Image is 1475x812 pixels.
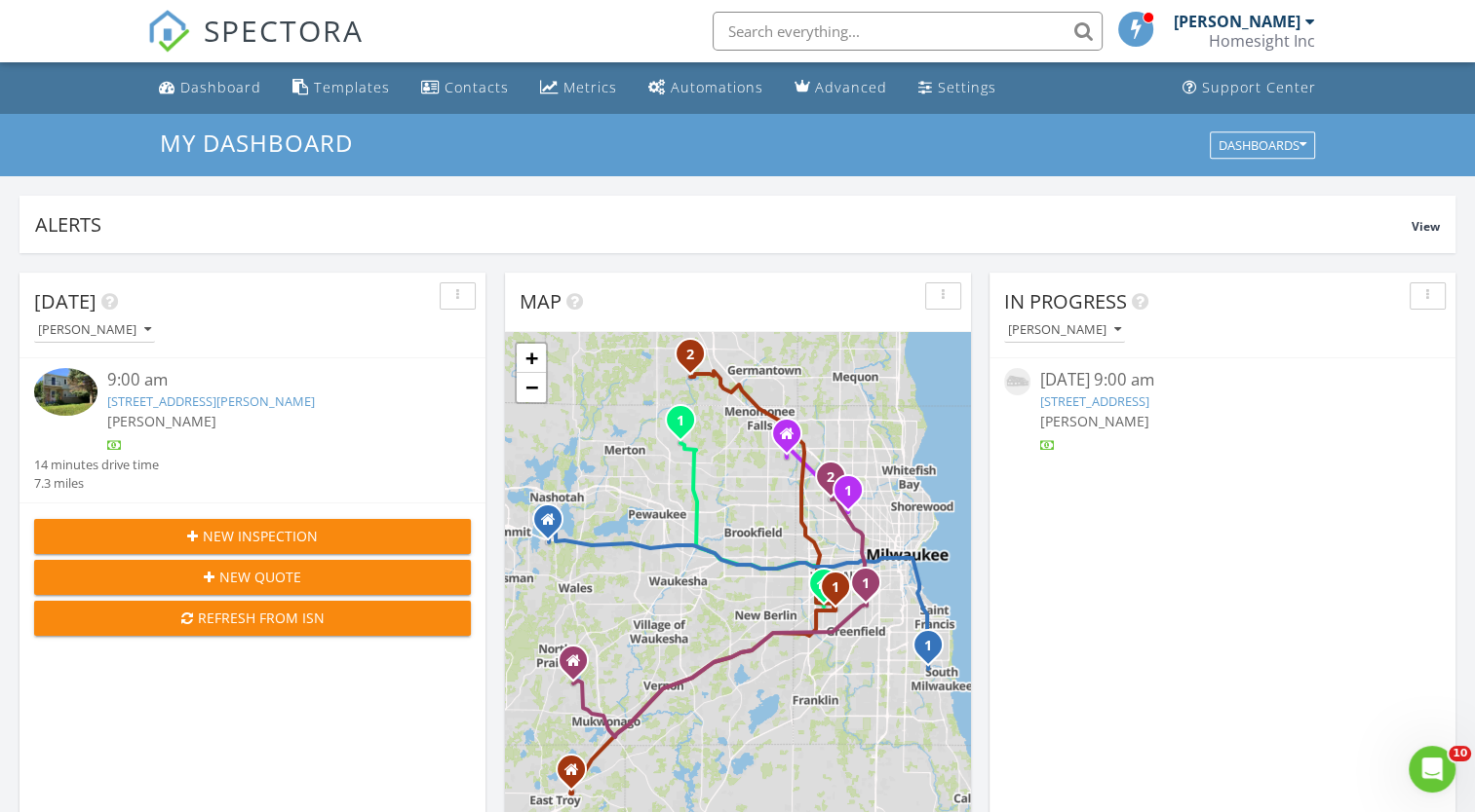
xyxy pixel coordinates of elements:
a: Automations (Basic) [640,70,771,106]
div: s76w31693 Arbor Drive, Mukwonago WI 53149 [573,660,585,672]
span: New Inspection [203,526,318,546]
a: Metrics [532,70,625,106]
div: N67W13552 Daylily Drive, Menomonee Falls Wisconsin 53051 [787,433,798,445]
a: Templates [285,70,398,106]
div: Automations [671,78,763,96]
div: 14 minutes drive time [34,456,159,474]
span: [PERSON_NAME] [107,412,216,430]
span: In Progress [1004,288,1127,314]
div: Contacts [445,78,509,96]
a: Dashboard [151,70,269,106]
a: Zoom out [517,373,546,402]
div: Dashboards [1219,138,1306,152]
button: [PERSON_NAME] [1004,317,1125,344]
i: 1 [677,415,684,428]
i: 2 [686,349,694,362]
a: SPECTORA [147,26,364,67]
div: 9:00 am [107,368,435,392]
div: N7959 County Road N, East Troy Wisconsin 53120 [571,769,583,781]
a: Zoom in [517,344,546,373]
div: 7.3 miles [34,474,159,493]
div: N75W24230 Overland Rd, Sussex, WI 53089 [680,420,692,431]
div: Alerts [35,211,1412,238]
a: Settings [911,70,1004,106]
div: Templates [314,78,390,96]
div: Refresh from ISN [50,608,455,628]
a: Advanced [787,70,895,106]
button: [PERSON_NAME] [34,317,155,344]
iframe: Intercom live chat [1409,746,1456,793]
div: 6321 W Keefe Parkway, Milwaukee, WI 53216 [848,490,860,501]
span: SPECTORA [204,10,364,51]
a: 9:00 am [STREET_ADDRESS][PERSON_NAME] [PERSON_NAME] 14 minutes drive time 7.3 miles [34,368,471,493]
span: [DATE] [34,288,97,314]
button: New Inspection [34,519,471,554]
span: View [1412,218,1440,235]
div: [PERSON_NAME] [38,323,151,337]
a: [STREET_ADDRESS][PERSON_NAME] [107,392,315,410]
img: 9323517%2Freports%2F068b2cfa-58de-4241-9f43-05062d717b6b%2Fcover_photos%2FDoTeLldpu2xwj4W3O0tl%2F... [34,368,97,415]
button: New Quote [34,560,471,595]
div: Homesight Inc [1209,31,1315,51]
div: [DATE] 9:00 am [1040,368,1404,392]
div: [PERSON_NAME] [1174,12,1300,31]
span: My Dashboard [160,127,353,159]
i: 2 [827,471,835,485]
a: [STREET_ADDRESS] [1040,392,1149,410]
div: Metrics [563,78,617,96]
span: Map [520,288,562,314]
input: Search everything... [713,12,1103,51]
div: [PERSON_NAME] [1008,323,1121,337]
a: Contacts [413,70,517,106]
i: 1 [832,581,839,595]
button: Dashboards [1210,131,1315,159]
div: 3414 S 78th St, Milwaukee, WI 53219 [835,586,847,598]
div: 1820 Beech St, South Milwaukee, WI 53172 [928,645,940,656]
img: house-placeholder-square-ca63347ab8c70e15b013bc22427d3df0f7f082c62ce06d78aee8ec4e70df452f.jpg [1004,368,1030,394]
div: Support Center [1202,78,1316,96]
i: 1 [924,640,932,653]
span: [PERSON_NAME] [1040,412,1149,430]
div: 3559 North Shore Dr, Richfield, WI 53033 [690,353,702,365]
div: 4333 N 83rd St, Milwaukee, WI 53222 [831,476,842,488]
i: 1 [862,577,870,591]
div: Dashboard [180,78,261,96]
button: Refresh from ISN [34,601,471,636]
div: 141 S. Cushing Park Road, Delafield WI 53018 [548,519,560,531]
div: 3178 S 43rd St, Milwaukee, WI 53219 [866,582,877,594]
div: Advanced [815,78,887,96]
div: Settings [938,78,996,96]
span: New Quote [219,567,301,587]
a: Support Center [1175,70,1324,106]
img: The Best Home Inspection Software - Spectora [147,10,190,53]
span: 10 [1449,746,1471,761]
i: 1 [844,485,852,498]
a: [DATE] 9:00 am [STREET_ADDRESS] [PERSON_NAME] [1004,368,1441,455]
